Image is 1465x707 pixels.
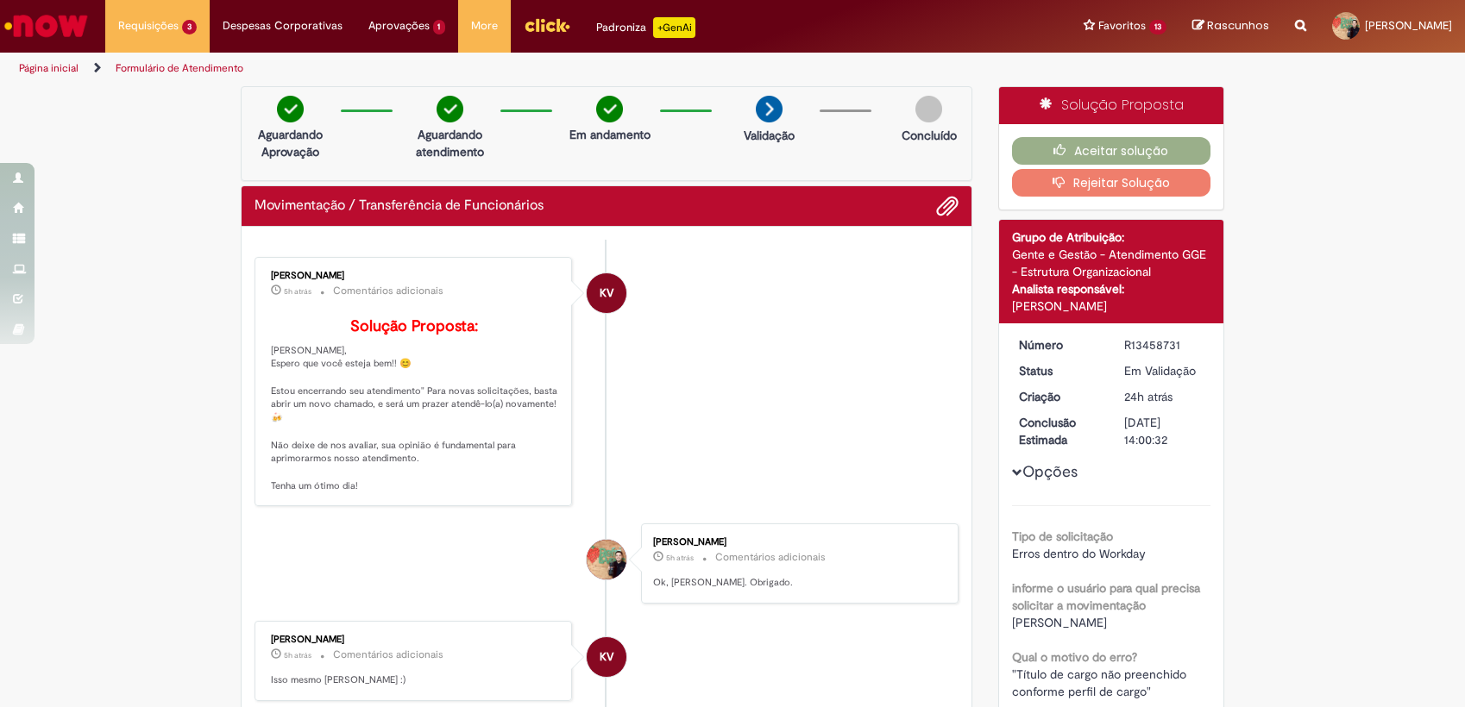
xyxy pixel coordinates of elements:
button: Aceitar solução [1012,137,1211,165]
div: Karine Vieira [587,637,626,677]
div: R13458731 [1124,336,1204,353]
span: 24h atrás [1124,389,1173,404]
small: Comentários adicionais [333,284,443,298]
div: Grupo de Atribuição: [1012,228,1211,246]
dt: Criação [1006,388,1112,405]
time: 28/08/2025 15:33:29 [1124,389,1173,404]
dt: Número [1006,336,1112,353]
dt: Conclusão Estimada [1006,414,1112,448]
h2: Movimentação / Transferência de Funcionários Histórico de tíquete [255,198,544,214]
span: KV [600,272,613,314]
p: Em andamento [569,126,651,143]
p: [PERSON_NAME], Espero que você esteja bem!! 😊 Estou encerrando seu atendimento" Para novas solici... [271,318,558,493]
img: arrow-next.png [756,96,783,122]
div: [PERSON_NAME] [653,537,940,547]
span: Favoritos [1098,17,1146,34]
span: 3 [182,20,197,34]
span: Aprovações [368,17,430,34]
div: 28/08/2025 15:33:29 [1124,388,1204,405]
span: [PERSON_NAME] [1012,615,1107,630]
button: Adicionar anexos [936,195,959,217]
div: Solução Proposta [999,87,1224,124]
img: check-circle-green.png [437,96,463,122]
img: img-circle-grey.png [915,96,942,122]
p: Aguardando atendimento [408,126,492,160]
div: [PERSON_NAME] [271,271,558,281]
span: Erros dentro do Workday [1012,546,1146,561]
ul: Trilhas de página [13,53,964,84]
p: Ok, [PERSON_NAME]. Obrigado. [653,576,940,590]
b: Tipo de solicitação [1012,529,1113,544]
time: 29/08/2025 10:09:56 [284,650,311,660]
div: Padroniza [596,17,695,38]
span: 5h atrás [666,553,694,563]
div: Daniel Carlos Monteiro Pinto [587,540,626,579]
div: [DATE] 14:00:32 [1124,414,1204,448]
div: Gente e Gestão - Atendimento GGE - Estrutura Organizacional [1012,246,1211,280]
div: Em Validação [1124,362,1204,379]
a: Rascunhos [1192,18,1269,34]
span: 5h atrás [284,650,311,660]
span: [PERSON_NAME] [1365,18,1452,33]
span: 5h atrás [284,286,311,297]
p: Isso mesmo [PERSON_NAME] :) [271,673,558,687]
small: Comentários adicionais [715,550,826,565]
span: Despesas Corporativas [223,17,343,34]
b: Solução Proposta: [350,316,478,336]
b: informe o usuário para qual precisa solicitar a movimentação [1012,580,1200,613]
div: [PERSON_NAME] [1012,297,1211,315]
p: +GenAi [653,17,695,38]
p: Aguardando Aprovação [248,126,332,160]
span: More [471,17,498,34]
div: Karine Vieira [587,273,626,313]
span: 13 [1149,20,1166,34]
span: "Título de cargo não preenchido conforme perfil de cargo" [1012,666,1190,699]
small: Comentários adicionais [333,648,443,662]
span: 1 [433,20,446,34]
div: [PERSON_NAME] [271,635,558,645]
dt: Status [1006,362,1112,379]
a: Página inicial [19,61,79,75]
time: 29/08/2025 10:38:02 [284,286,311,297]
button: Rejeitar Solução [1012,169,1211,197]
span: Requisições [118,17,179,34]
div: Analista responsável: [1012,280,1211,297]
span: Rascunhos [1207,17,1269,34]
img: check-circle-green.png [277,96,304,122]
time: 29/08/2025 10:25:32 [666,553,694,563]
a: Formulário de Atendimento [116,61,243,75]
img: check-circle-green.png [596,96,623,122]
span: KV [600,636,613,678]
b: Qual o motivo do erro? [1012,649,1137,665]
img: ServiceNow [2,9,91,43]
img: click_logo_yellow_360x200.png [524,12,570,38]
p: Validação [744,127,795,144]
p: Concluído [902,127,957,144]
